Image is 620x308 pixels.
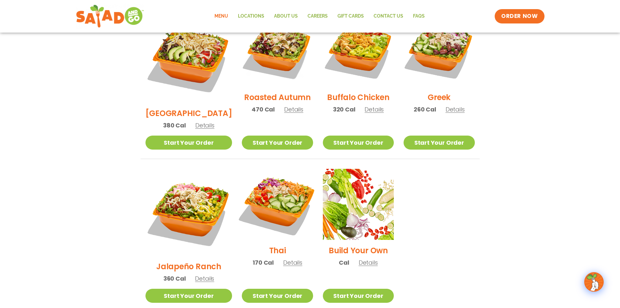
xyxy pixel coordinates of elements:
[369,9,408,24] a: Contact Us
[242,136,313,150] a: Start Your Order
[329,245,388,256] h2: Build Your Own
[145,16,232,103] img: Product photo for BBQ Ranch Salad
[495,9,544,23] a: ORDER NOW
[242,289,313,303] a: Start Your Order
[585,273,603,291] img: wpChatIcon
[145,169,232,256] img: Product photo for Jalapeño Ranch Salad
[210,9,233,24] a: Menu
[446,105,465,113] span: Details
[244,92,311,103] h2: Roasted Autumn
[303,9,333,24] a: Careers
[76,3,145,29] img: new-SAG-logo-768×292
[323,136,394,150] a: Start Your Order
[339,258,349,267] span: Cal
[233,9,269,24] a: Locations
[333,105,355,114] span: 320 Cal
[501,12,538,20] span: ORDER NOW
[195,274,214,283] span: Details
[327,92,389,103] h2: Buffalo Chicken
[404,16,475,87] img: Product photo for Greek Salad
[428,92,450,103] h2: Greek
[359,258,378,267] span: Details
[145,289,232,303] a: Start Your Order
[253,258,274,267] span: 170 Cal
[283,258,302,267] span: Details
[156,261,221,272] h2: Jalapeño Ranch
[365,105,384,113] span: Details
[269,9,303,24] a: About Us
[414,105,436,114] span: 260 Cal
[269,245,286,256] h2: Thai
[408,9,430,24] a: FAQs
[323,16,394,87] img: Product photo for Buffalo Chicken Salad
[252,105,275,114] span: 470 Cal
[163,274,186,283] span: 360 Cal
[210,9,430,24] nav: Menu
[236,163,319,246] img: Product photo for Thai Salad
[404,136,475,150] a: Start Your Order
[242,16,313,87] img: Product photo for Roasted Autumn Salad
[323,289,394,303] a: Start Your Order
[163,121,186,130] span: 380 Cal
[195,121,214,129] span: Details
[145,136,232,150] a: Start Your Order
[284,105,303,113] span: Details
[323,169,394,240] img: Product photo for Build Your Own
[145,108,232,119] h2: [GEOGRAPHIC_DATA]
[333,9,369,24] a: GIFT CARDS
